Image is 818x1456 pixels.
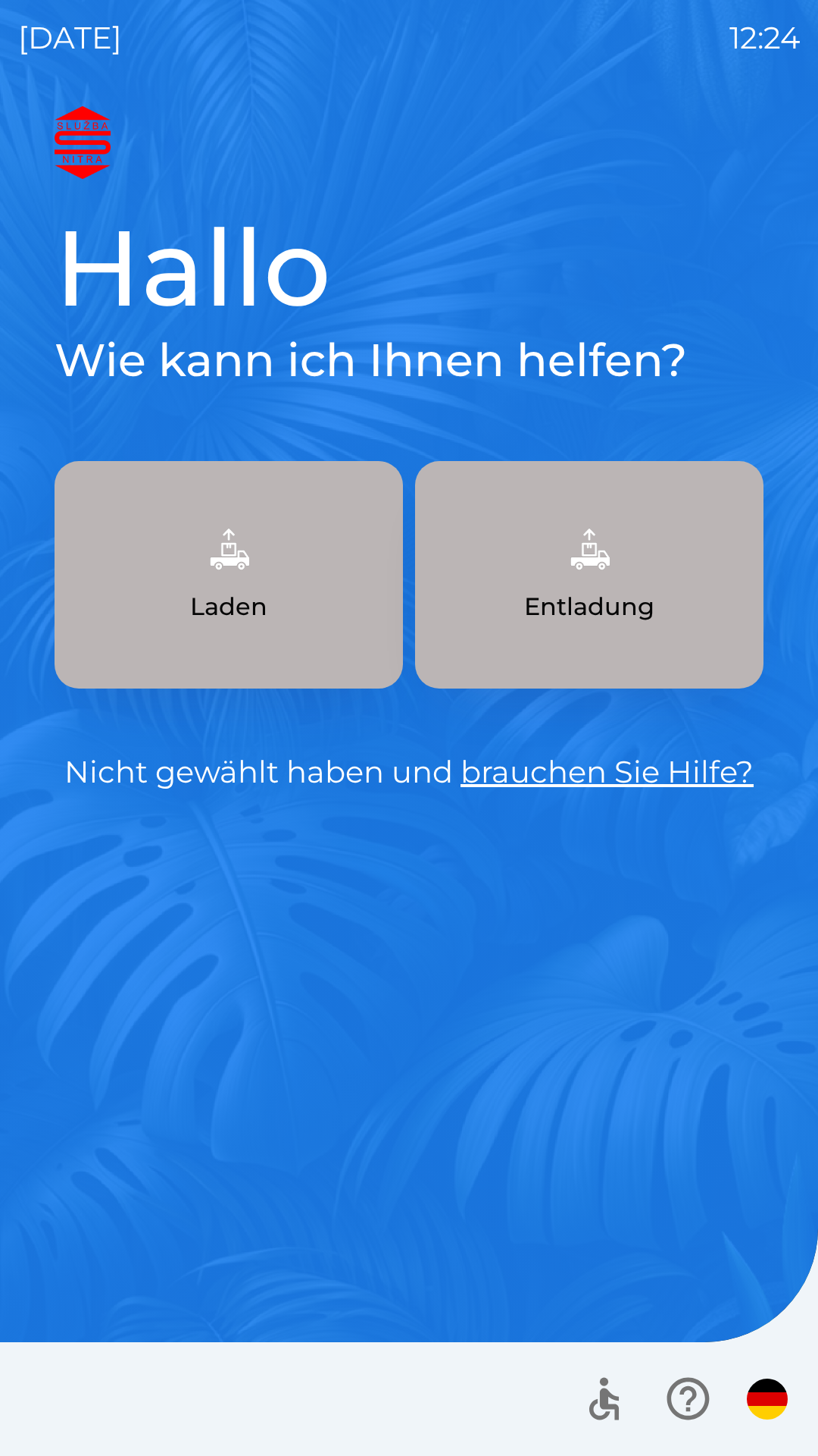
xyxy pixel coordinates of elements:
[55,461,403,689] button: Laden
[55,106,763,179] img: Logo
[55,749,763,795] p: Nicht gewählt haben und
[524,588,654,625] p: Entladung
[190,588,267,625] p: Laden
[556,516,623,582] img: 6e47bb1a-0e3d-42fb-b293-4c1d94981b35.png
[415,461,763,689] button: Entladung
[461,753,754,790] a: brauchen Sie Hilfe?
[55,203,763,332] h1: Hallo
[195,516,262,582] img: 9957f61b-5a77-4cda-b04a-829d24c9f37e.png
[747,1379,788,1420] img: de flag
[55,332,763,388] h2: Wie kann ich Ihnen helfen?
[18,15,122,61] p: [DATE]
[729,15,800,61] p: 12:24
